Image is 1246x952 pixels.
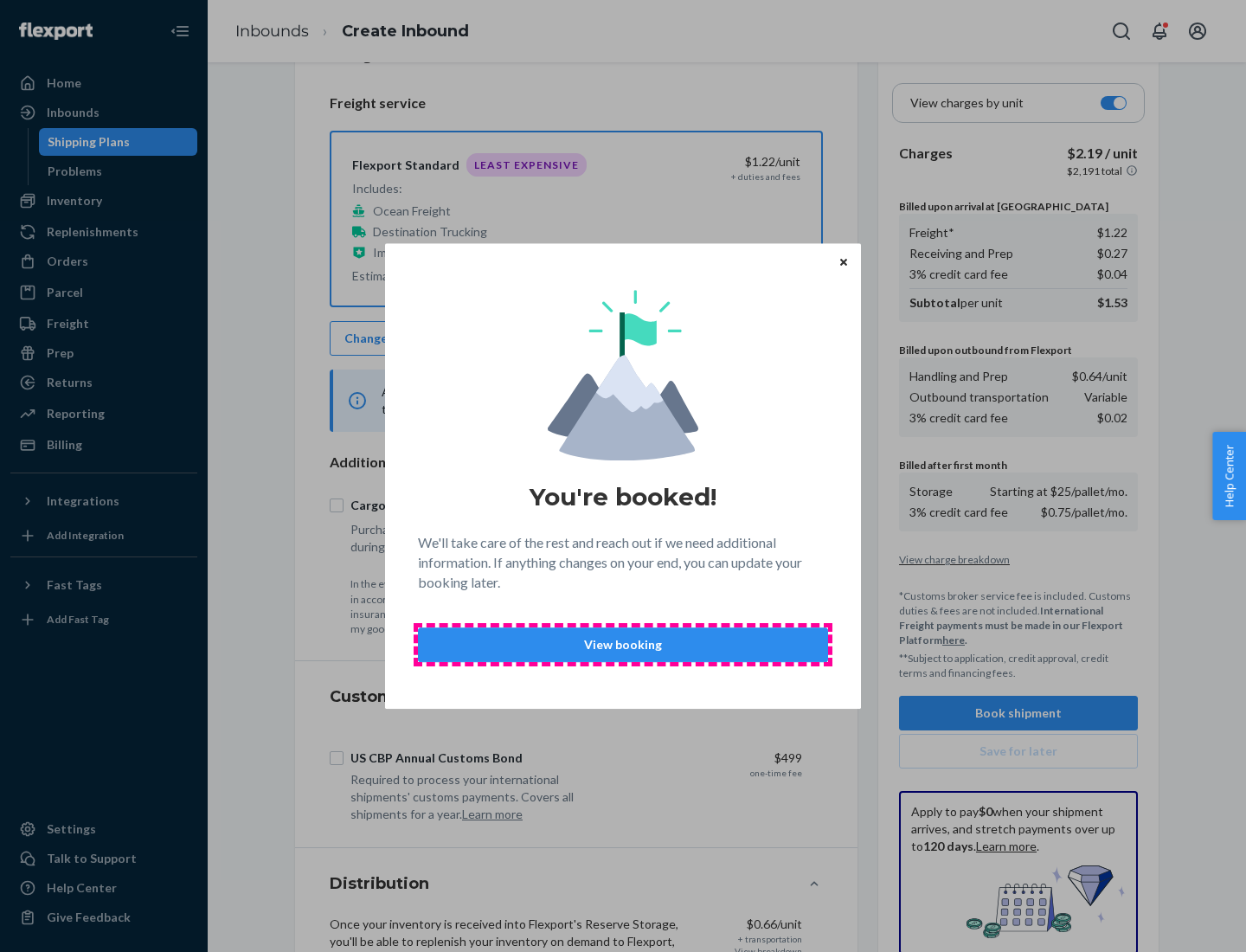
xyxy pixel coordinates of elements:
p: View booking [433,636,813,653]
button: Close [835,252,852,271]
h1: You're booked! [530,481,716,512]
img: svg+xml,%3Csvg%20viewBox%3D%220%200%20174%20197%22%20fill%3D%22none%22%20xmlns%3D%22http%3A%2F%2F... [548,290,698,460]
button: View booking [418,627,828,662]
p: We'll take care of the rest and reach out if we need additional information. If anything changes ... [418,533,828,593]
